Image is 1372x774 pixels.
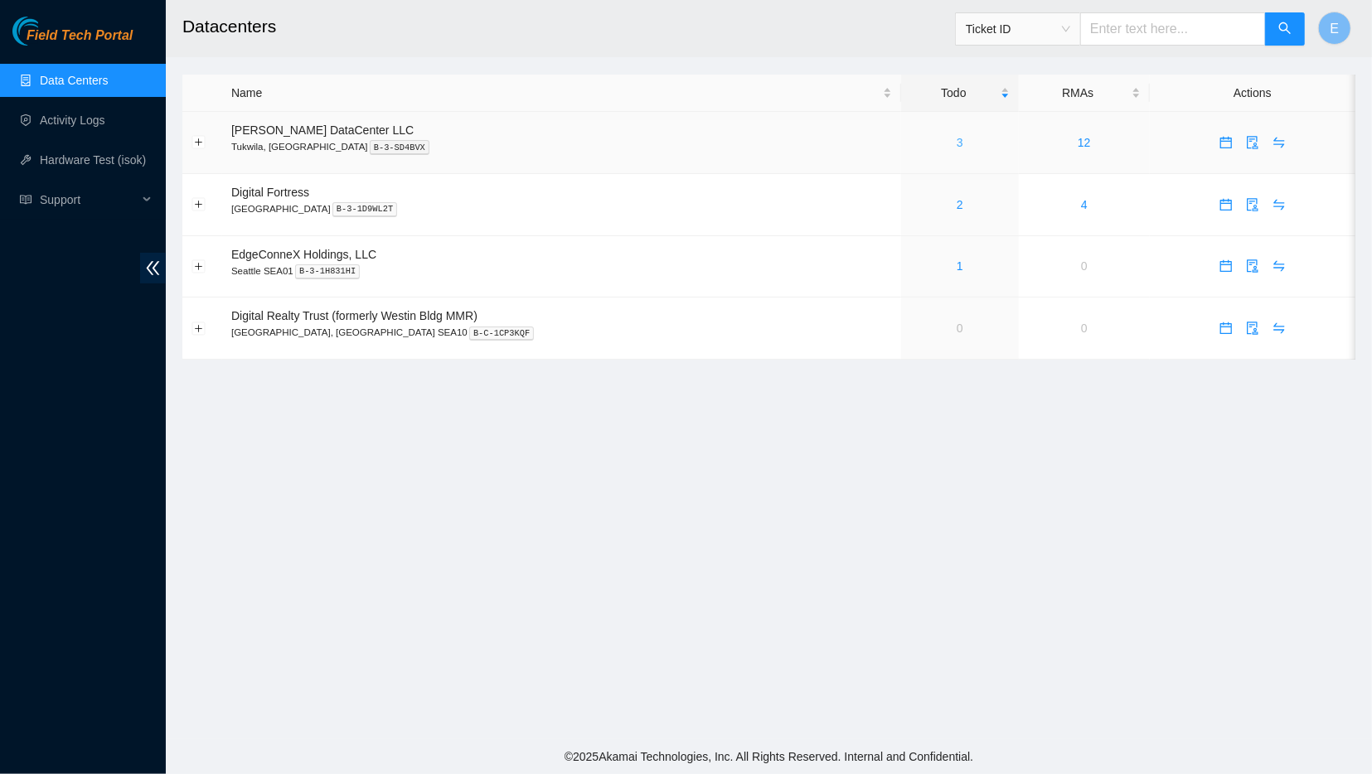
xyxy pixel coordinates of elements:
[1081,322,1088,335] a: 0
[1266,198,1292,211] a: swap
[1239,253,1266,279] button: audit
[1266,315,1292,341] button: swap
[1239,259,1266,273] a: audit
[1214,198,1239,211] span: calendar
[192,136,206,149] button: Expand row
[1266,322,1292,335] a: swap
[1213,322,1239,335] a: calendar
[370,140,429,155] kbd: B-3-SD4BVX
[1266,191,1292,218] button: swap
[1150,75,1355,112] th: Actions
[1266,129,1292,156] button: swap
[1240,259,1265,273] span: audit
[1213,259,1239,273] a: calendar
[1318,12,1351,45] button: E
[231,325,892,340] p: [GEOGRAPHIC_DATA], [GEOGRAPHIC_DATA] SEA10
[1239,136,1266,149] a: audit
[1080,12,1266,46] input: Enter text here...
[957,136,963,149] a: 3
[231,139,892,154] p: Tukwila, [GEOGRAPHIC_DATA]
[27,28,133,44] span: Field Tech Portal
[12,30,133,51] a: Akamai TechnologiesField Tech Portal
[1240,322,1265,335] span: audit
[1239,191,1266,218] button: audit
[1331,18,1340,39] span: E
[1081,259,1088,273] a: 0
[1213,191,1239,218] button: calendar
[1267,259,1292,273] span: swap
[231,248,376,261] span: EdgeConneX Holdings, LLC
[1213,253,1239,279] button: calendar
[1265,12,1305,46] button: search
[1240,136,1265,149] span: audit
[192,322,206,335] button: Expand row
[192,198,206,211] button: Expand row
[231,264,892,278] p: Seattle SEA01
[1239,129,1266,156] button: audit
[1278,22,1292,37] span: search
[1213,315,1239,341] button: calendar
[966,17,1070,41] span: Ticket ID
[1266,136,1292,149] a: swap
[1214,259,1239,273] span: calendar
[231,123,414,137] span: [PERSON_NAME] DataCenter LLC
[332,202,398,217] kbd: B-3-1D9WL2T
[957,198,963,211] a: 2
[1267,198,1292,211] span: swap
[1081,198,1088,211] a: 4
[1214,136,1239,149] span: calendar
[231,309,478,322] span: Digital Realty Trust (formerly Westin Bldg MMR)
[1239,315,1266,341] button: audit
[1214,322,1239,335] span: calendar
[20,194,32,206] span: read
[40,183,138,216] span: Support
[295,264,361,279] kbd: B-3-1H831HI
[1213,136,1239,149] a: calendar
[40,114,105,127] a: Activity Logs
[1213,198,1239,211] a: calendar
[1239,198,1266,211] a: audit
[1267,322,1292,335] span: swap
[192,259,206,273] button: Expand row
[40,153,146,167] a: Hardware Test (isok)
[166,739,1372,774] footer: © 2025 Akamai Technologies, Inc. All Rights Reserved. Internal and Confidential.
[231,201,892,216] p: [GEOGRAPHIC_DATA]
[469,327,535,341] kbd: B-C-1CP3KQF
[957,259,963,273] a: 1
[40,74,108,87] a: Data Centers
[1240,198,1265,211] span: audit
[1213,129,1239,156] button: calendar
[140,253,166,283] span: double-left
[1266,259,1292,273] a: swap
[231,186,309,199] span: Digital Fortress
[12,17,84,46] img: Akamai Technologies
[1078,136,1091,149] a: 12
[957,322,963,335] a: 0
[1266,253,1292,279] button: swap
[1267,136,1292,149] span: swap
[1239,322,1266,335] a: audit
